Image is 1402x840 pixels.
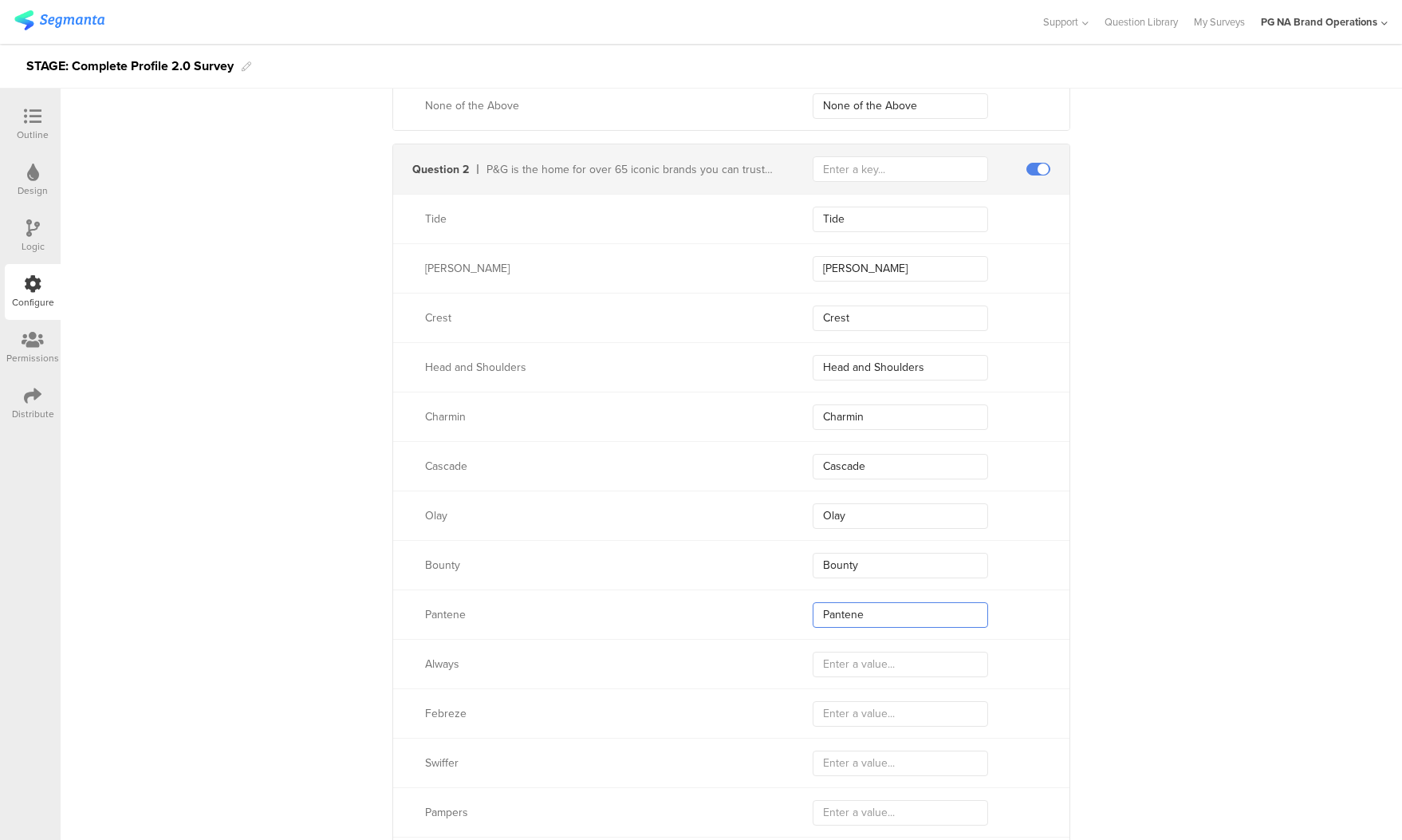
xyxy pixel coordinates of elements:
div: Question 2 [412,161,469,178]
div: PG NA Brand Operations [1261,14,1377,30]
div: Febreze [425,705,774,722]
div: Cascade [425,458,774,475]
input: Enter a value... [813,306,988,331]
div: Bounty [425,557,774,574]
div: Head and Shoulders [425,359,774,376]
input: Enter a value... [813,93,988,119]
div: Permissions [6,351,59,365]
input: Enter a value... [813,404,988,430]
div: Olay [425,507,774,524]
input: Enter a value... [813,207,988,232]
div: Dawn [425,260,774,277]
input: Enter a value... [813,602,988,628]
div: Outline [17,128,49,142]
div: Crest [425,310,774,326]
input: Enter a key... [813,156,988,182]
div: Logic [22,239,45,254]
input: Enter a value... [813,751,988,776]
input: Enter a value... [813,503,988,529]
div: Tide [425,211,774,227]
div: STAGE: Complete Profile 2.0 Survey [26,53,234,79]
input: Enter a value... [813,553,988,578]
img: segmanta logo [14,10,104,30]
input: Enter a value... [813,454,988,479]
div: Distribute [12,407,54,421]
input: Enter a value... [813,800,988,826]
span: Support [1043,14,1078,30]
div: Charmin [425,408,774,425]
div: Pampers [425,804,774,821]
div: Configure [12,295,54,310]
input: Enter a value... [813,701,988,727]
input: Enter a value... [813,652,988,677]
div: None of the Above [425,97,774,114]
div: Design [18,183,48,198]
div: Pantene [425,606,774,623]
div: Always [425,656,774,672]
div: P&G is the home for over 65 iconic brands you can trust in your home. Do you regularly buy any of... [486,161,774,178]
div: Swiffer [425,755,774,771]
input: Enter a value... [813,256,988,282]
input: Enter a value... [813,355,988,381]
